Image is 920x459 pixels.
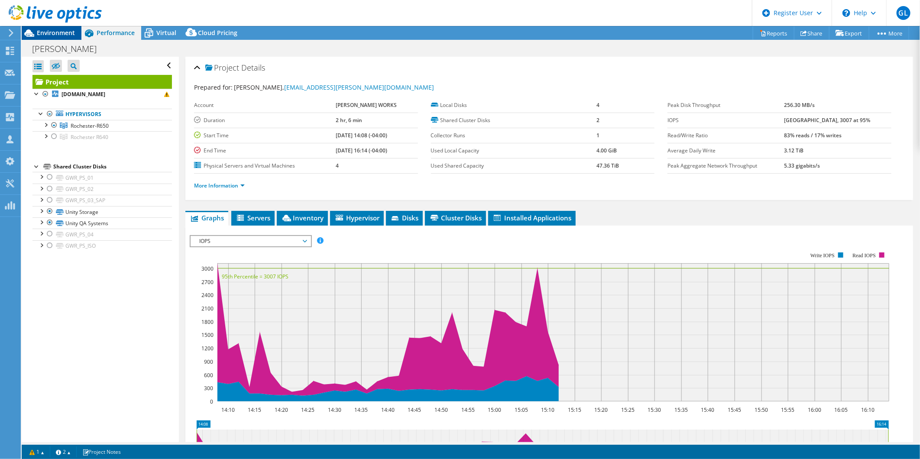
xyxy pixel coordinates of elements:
[32,120,172,131] a: Rochester-R650
[431,116,596,125] label: Shared Cluster Disks
[32,172,172,183] a: GWR_PS_01
[204,358,213,365] text: 900
[434,406,448,414] text: 14:50
[32,206,172,217] a: Unity Storage
[53,162,172,172] div: Shared Cluster Disks
[222,273,288,280] text: 95th Percentile = 3007 IOPS
[336,147,387,154] b: [DATE] 16:14 (-04:00)
[194,162,336,170] label: Physical Servers and Virtual Machines
[205,64,239,72] span: Project
[32,184,172,195] a: GWR_PS_02
[336,101,397,109] b: [PERSON_NAME] WORKS
[596,162,619,169] b: 47.36 TiB
[201,345,214,352] text: 1200
[667,146,784,155] label: Average Daily Write
[201,278,214,286] text: 2700
[275,406,288,414] text: 14:20
[195,236,306,246] span: IOPS
[201,331,214,339] text: 1500
[194,83,233,91] label: Prepared for:
[781,406,794,414] text: 15:55
[198,29,237,37] span: Cloud Pricing
[753,26,794,40] a: Reports
[842,9,850,17] svg: \n
[431,101,596,110] label: Local Disks
[301,406,314,414] text: 14:25
[328,406,341,414] text: 14:30
[784,147,804,154] b: 3.12 TiB
[492,213,571,222] span: Installed Applications
[221,406,235,414] text: 14:10
[594,406,608,414] text: 15:20
[674,406,688,414] text: 15:35
[50,446,77,457] a: 2
[667,131,784,140] label: Read/Write Ratio
[834,406,848,414] text: 16:05
[334,213,379,222] span: Hypervisor
[381,406,395,414] text: 14:40
[194,101,336,110] label: Account
[596,116,599,124] b: 2
[621,406,635,414] text: 15:25
[32,195,172,206] a: GWR_PS_03_SAP
[728,406,741,414] text: 15:45
[541,406,554,414] text: 15:10
[62,91,105,98] b: [DOMAIN_NAME]
[390,213,418,222] span: Disks
[37,29,75,37] span: Environment
[71,133,108,141] span: Rochester R640
[194,146,336,155] label: End Time
[784,116,871,124] b: [GEOGRAPHIC_DATA], 3007 at 95%
[201,318,214,326] text: 1800
[515,406,528,414] text: 15:05
[784,162,820,169] b: 5.33 gigabits/s
[488,406,501,414] text: 15:00
[808,406,821,414] text: 16:00
[204,372,213,379] text: 600
[869,26,909,40] a: More
[861,406,875,414] text: 16:10
[784,101,815,109] b: 256.30 MB/s
[23,446,50,457] a: 1
[596,132,599,139] b: 1
[281,213,324,222] span: Inventory
[234,83,434,91] span: [PERSON_NAME],
[32,109,172,120] a: Hypervisors
[784,132,842,139] b: 83% reads / 17% writes
[194,131,336,140] label: Start Time
[596,147,617,154] b: 4.00 GiB
[667,116,784,125] label: IOPS
[194,116,336,125] label: Duration
[667,101,784,110] label: Peak Disk Throughput
[32,240,172,252] a: GWR_PS_ISO
[897,6,910,20] span: GL
[28,44,110,54] h1: [PERSON_NAME]
[667,162,784,170] label: Peak Aggregate Network Throughput
[32,131,172,142] a: Rochester R640
[236,213,270,222] span: Servers
[336,162,339,169] b: 4
[204,385,213,392] text: 300
[97,29,135,37] span: Performance
[156,29,176,37] span: Virtual
[71,122,109,129] span: Rochester-R650
[32,89,172,100] a: [DOMAIN_NAME]
[336,132,387,139] b: [DATE] 14:08 (-04:00)
[336,116,362,124] b: 2 hr, 6 min
[431,131,596,140] label: Collector Runs
[648,406,661,414] text: 15:30
[201,291,214,299] text: 2400
[431,162,596,170] label: Used Shared Capacity
[32,229,172,240] a: GWR_PS_04
[408,406,421,414] text: 14:45
[32,75,172,89] a: Project
[596,101,599,109] b: 4
[461,406,475,414] text: 14:55
[210,398,213,405] text: 0
[32,217,172,229] a: Unity QA Systems
[701,406,714,414] text: 15:40
[794,26,829,40] a: Share
[201,265,214,272] text: 3000
[431,146,596,155] label: Used Local Capacity
[76,446,127,457] a: Project Notes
